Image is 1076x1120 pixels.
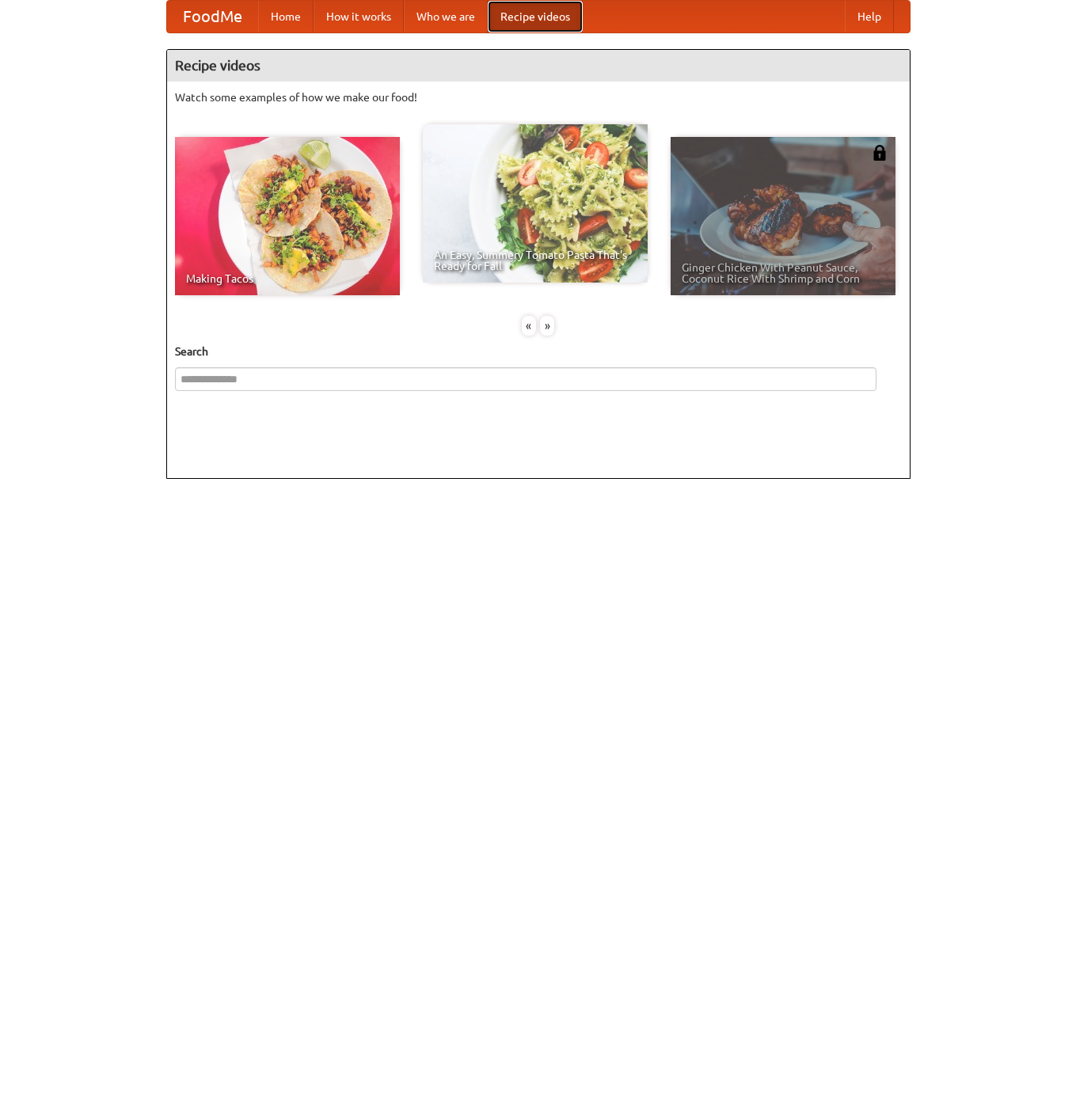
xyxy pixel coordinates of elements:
a: How it works [314,1,404,32]
div: « [522,316,536,336]
a: Making Tacos [175,137,400,295]
h4: Recipe videos [167,50,910,82]
a: An Easy, Summery Tomato Pasta That's Ready for Fall [423,124,648,283]
div: » [540,316,554,336]
p: Watch some examples of how we make our food! [175,89,902,105]
a: Help [845,1,894,32]
a: Who we are [404,1,488,32]
span: An Easy, Summery Tomato Pasta That's Ready for Fall [434,249,637,271]
a: Recipe videos [488,1,583,32]
a: Home [258,1,314,32]
img: 483408.png [872,145,888,161]
h5: Search [175,344,902,359]
span: Making Tacos [186,273,389,284]
a: FoodMe [167,1,258,32]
